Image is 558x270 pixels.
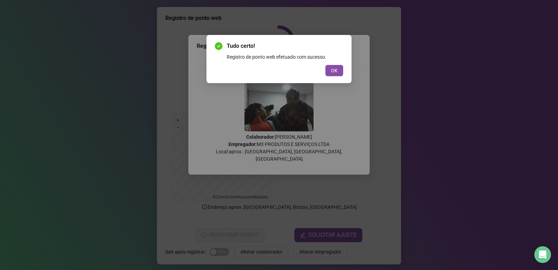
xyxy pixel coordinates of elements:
span: Tudo certo! [227,42,343,50]
div: Open Intercom Messenger [534,246,551,263]
div: Registro de ponto web efetuado com sucesso. [227,53,343,61]
button: OK [325,65,343,76]
span: check-circle [215,42,223,50]
span: OK [331,67,338,74]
